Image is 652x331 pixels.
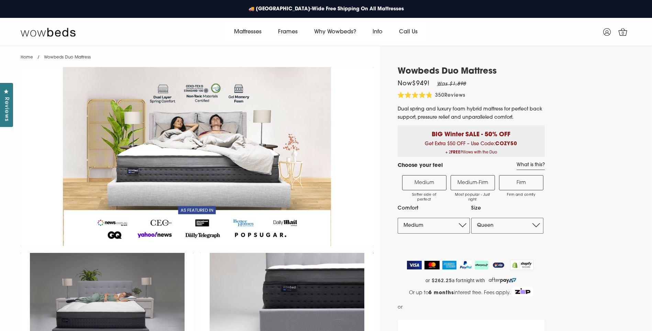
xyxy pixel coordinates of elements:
img: Zip Logo [512,287,533,296]
span: Reviews [2,97,11,121]
span: Softer side of perfect [406,193,443,202]
span: Now $949 ! [398,81,430,87]
span: Get Extra $50 OFF – Use Code: [403,141,540,157]
img: Visa Logo [407,261,422,269]
nav: breadcrumbs [21,46,91,64]
img: American Express Logo [442,261,456,269]
label: Medium [402,175,446,190]
a: Home [21,55,33,60]
label: Medium-Firm [451,175,495,190]
span: + 2 Pillows with the Duo [403,148,540,157]
span: Wowbeds Duo Mattress [44,55,91,60]
a: Info [364,22,391,42]
a: 0 [614,23,631,41]
em: Was $1,898 [437,82,466,87]
span: a fortnight with [452,278,485,284]
span: Or up to interest free. Fees apply. [409,290,511,296]
span: / [37,55,40,60]
span: or [426,278,430,284]
a: What is this? [517,162,545,170]
img: Wow Beds Logo [21,27,76,37]
span: Firm and comfy [503,193,540,197]
img: MasterCard Logo [424,261,440,269]
a: Mattresses [226,22,270,42]
span: 0 [620,30,627,37]
span: Dual spring and luxury foam hybrid mattress for perfect back support, pressure relief and unparal... [398,107,542,120]
strong: 6 months [429,290,454,296]
img: PayPal Logo [459,261,472,269]
a: 🚚 [GEOGRAPHIC_DATA]-Wide Free Shipping On All Mattresses [245,2,407,16]
a: Call Us [391,22,426,42]
h1: Wowbeds Duo Mattress [398,67,545,77]
span: or [398,303,403,312]
label: Comfort [398,204,470,213]
a: Frames [270,22,306,42]
a: or $262.25 a fortnight with [398,275,545,286]
label: Firm [499,175,543,190]
p: BIG Winter SALE - 50% OFF [403,125,540,139]
iframe: PayPal Message 1 [404,303,544,314]
b: FREE [451,151,461,154]
h4: Choose your feel [398,162,443,170]
img: Shopify secure badge [510,260,534,270]
span: Most popular - Just right [454,193,491,202]
b: COZY50 [495,141,517,147]
label: Size [471,204,543,213]
img: AfterPay Logo [475,261,488,269]
img: ZipPay Logo [491,261,506,269]
a: Why Wowbeds? [306,22,364,42]
strong: $262.25 [432,278,452,284]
